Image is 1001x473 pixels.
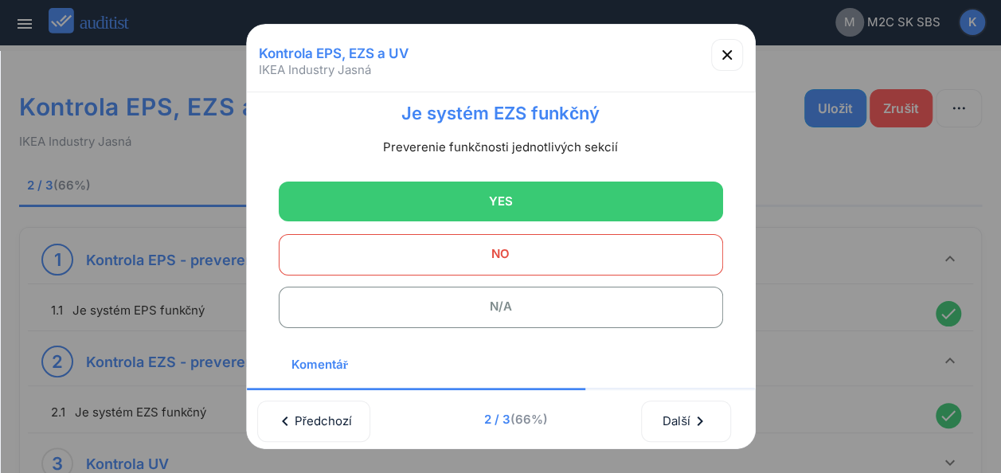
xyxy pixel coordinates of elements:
[662,404,710,439] div: Další
[690,412,710,431] i: chevron_right
[299,186,703,217] span: YES
[323,126,678,170] p: Preverenie funkčnosti jednotlivých sekcií
[395,411,638,428] span: 2 / 3
[641,401,730,442] button: Další
[257,401,370,442] button: Předchozí
[259,62,371,78] span: IKEA Industry Jasná
[253,39,414,68] h1: Kontrola EPS, EZS a UV
[278,404,350,439] div: Předchozí
[276,412,295,431] i: chevron_left
[510,412,548,427] span: (66%)
[389,88,612,126] div: Je systém EZS funkčný
[279,339,362,390] h2: Komentář
[299,291,703,322] span: N/A
[299,238,703,270] span: NO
